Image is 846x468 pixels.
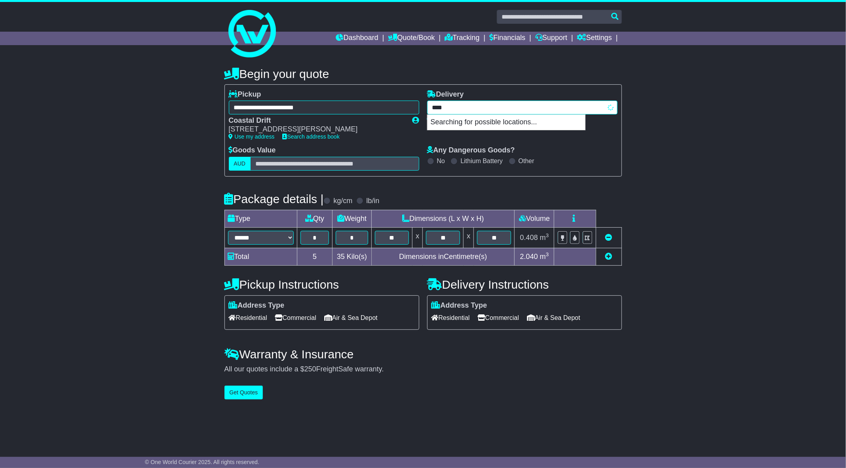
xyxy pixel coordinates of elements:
label: Any Dangerous Goods? [427,146,515,155]
sup: 3 [546,232,549,238]
span: 250 [304,365,316,373]
label: No [437,157,445,165]
td: Kilo(s) [332,248,371,265]
h4: Package details | [224,192,324,205]
a: Quote/Book [388,32,435,45]
a: Add new item [605,253,612,261]
td: Weight [332,210,371,227]
td: Dimensions (L x W x H) [372,210,515,227]
td: x [464,227,474,248]
span: 0.408 [520,234,538,242]
label: AUD [229,157,251,171]
span: Commercial [478,312,519,324]
a: Remove this item [605,234,612,242]
span: Residential [229,312,267,324]
label: Address Type [432,301,487,310]
td: Qty [297,210,332,227]
a: Use my address [229,133,275,140]
span: Air & Sea Depot [527,312,580,324]
h4: Begin your quote [224,67,622,80]
typeahead: Please provide city [427,101,618,114]
label: Lithium Battery [460,157,503,165]
h4: Pickup Instructions [224,278,419,291]
td: x [413,227,423,248]
a: Dashboard [336,32,378,45]
a: Settings [577,32,612,45]
td: 5 [297,248,332,265]
label: Delivery [427,90,464,99]
a: Financials [489,32,525,45]
h4: Delivery Instructions [427,278,622,291]
span: 35 [337,253,345,261]
label: kg/cm [333,197,352,205]
span: Air & Sea Depot [324,312,378,324]
button: Get Quotes [224,386,263,400]
div: [STREET_ADDRESS][PERSON_NAME] [229,125,405,134]
sup: 3 [546,251,549,257]
span: Commercial [275,312,316,324]
a: Support [535,32,567,45]
td: Total [224,248,297,265]
p: Searching for possible locations... [428,115,585,130]
td: Volume [515,210,554,227]
h4: Warranty & Insurance [224,348,622,361]
div: Coastal Drift [229,116,405,125]
div: All our quotes include a $ FreightSafe warranty. [224,365,622,374]
span: © One World Courier 2025. All rights reserved. [145,459,259,465]
a: Tracking [445,32,479,45]
label: Address Type [229,301,285,310]
a: Search address book [283,133,340,140]
td: Type [224,210,297,227]
span: m [540,253,549,261]
label: Goods Value [229,146,276,155]
span: m [540,234,549,242]
td: Dimensions in Centimetre(s) [372,248,515,265]
span: 2.040 [520,253,538,261]
label: lb/in [366,197,379,205]
label: Other [519,157,534,165]
label: Pickup [229,90,261,99]
span: Residential [432,312,470,324]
